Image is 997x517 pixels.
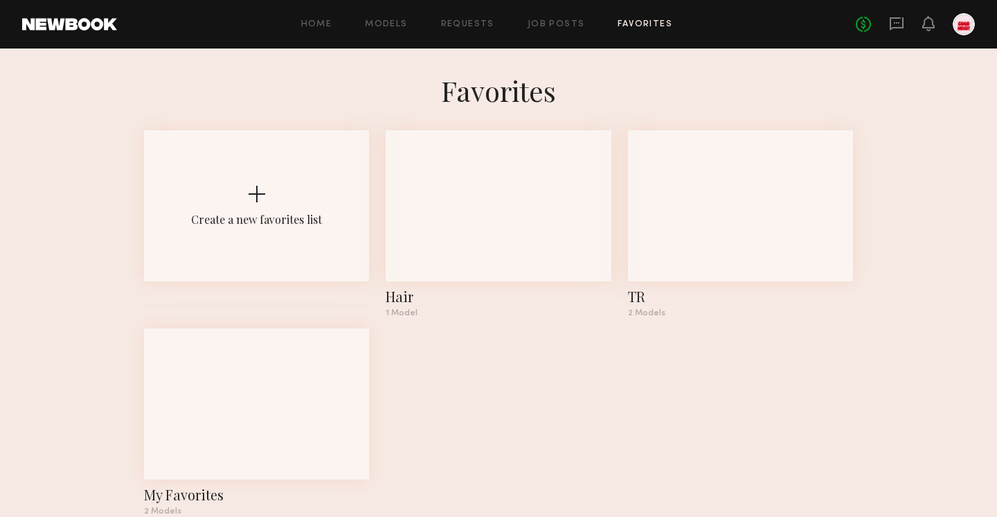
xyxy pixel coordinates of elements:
[386,287,611,306] div: Hair
[144,507,369,516] div: 2 Models
[144,485,369,505] div: My Favorites
[386,309,611,317] div: 1 Model
[628,309,853,317] div: 2 Models
[191,212,322,227] div: Create a new favorites list
[618,20,672,29] a: Favorites
[628,287,853,306] div: TR
[528,20,585,29] a: Job Posts
[441,20,494,29] a: Requests
[301,20,332,29] a: Home
[365,20,407,29] a: Models
[628,130,853,317] a: TR2 Models
[386,130,611,317] a: Hair1 Model
[144,328,369,516] a: My Favorites2 Models
[144,130,369,328] button: Create a new favorites list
